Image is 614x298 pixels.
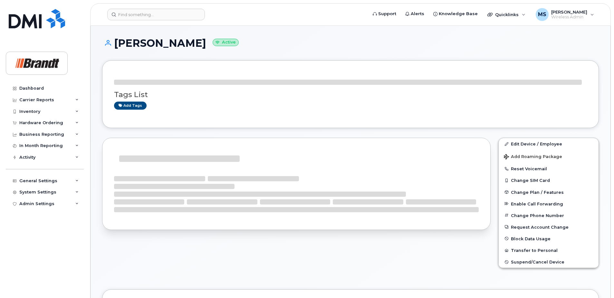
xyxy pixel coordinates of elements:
button: Transfer to Personal [499,244,599,256]
button: Reset Voicemail [499,163,599,174]
button: Block Data Usage [499,233,599,244]
a: Add tags [114,102,147,110]
span: Enable Call Forwarding [511,201,563,206]
small: Active [213,39,239,46]
button: Request Account Change [499,221,599,233]
button: Enable Call Forwarding [499,198,599,210]
button: Suspend/Cancel Device [499,256,599,268]
a: Edit Device / Employee [499,138,599,150]
span: Add Roaming Package [504,154,562,160]
button: Change SIM Card [499,174,599,186]
h1: [PERSON_NAME] [102,37,599,49]
button: Add Roaming Package [499,150,599,163]
span: Change Plan / Features [511,190,564,194]
span: Suspend/Cancel Device [511,260,564,264]
button: Change Plan / Features [499,186,599,198]
h3: Tags List [114,91,587,99]
button: Change Phone Number [499,210,599,221]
